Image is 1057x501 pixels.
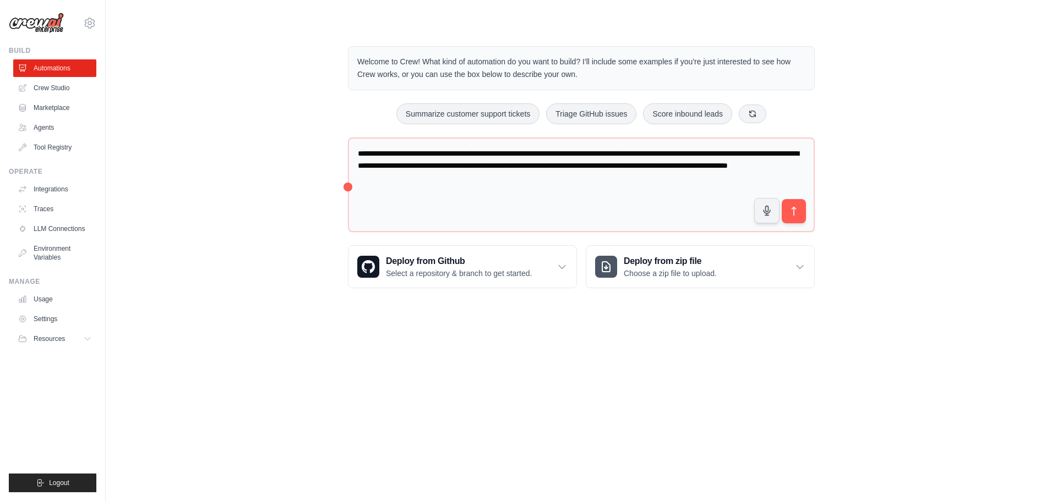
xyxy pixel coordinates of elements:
div: Build [9,46,96,55]
a: Agents [13,119,96,136]
button: Summarize customer support tickets [396,103,540,124]
a: LLM Connections [13,220,96,238]
h3: Deploy from Github [386,255,532,268]
a: Traces [13,200,96,218]
img: Logo [9,13,64,34]
button: Score inbound leads [643,103,732,124]
span: Resources [34,334,65,343]
a: Settings [13,310,96,328]
a: Tool Registry [13,139,96,156]
span: Logout [49,478,69,487]
p: Choose a zip file to upload. [624,268,717,279]
p: Select a repository & branch to get started. [386,268,532,279]
button: Resources [13,330,96,348]
div: Operate [9,167,96,176]
button: Triage GitHub issues [546,103,636,124]
a: Crew Studio [13,79,96,97]
div: Manage [9,277,96,286]
p: Welcome to Crew! What kind of automation do you want to build? I'll include some examples if you'... [357,56,805,81]
h3: Deploy from zip file [624,255,717,268]
button: Logout [9,474,96,492]
a: Usage [13,290,96,308]
a: Integrations [13,180,96,198]
a: Marketplace [13,99,96,117]
a: Environment Variables [13,240,96,266]
a: Automations [13,59,96,77]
